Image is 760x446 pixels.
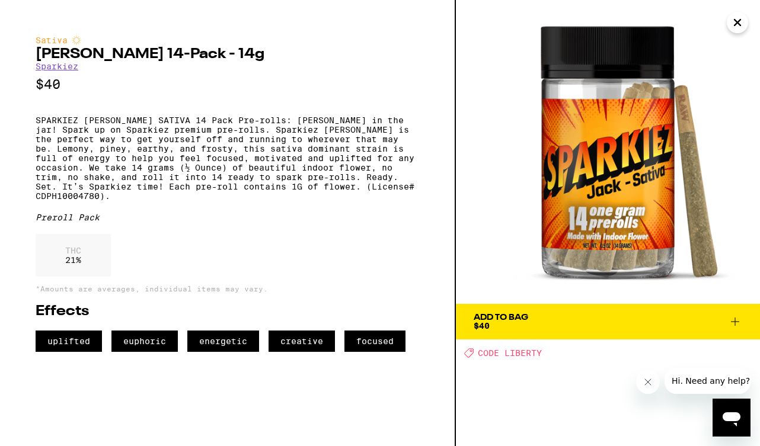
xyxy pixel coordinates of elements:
[36,62,78,71] a: Sparkiez
[36,234,111,277] div: 21 %
[36,213,419,222] div: Preroll Pack
[474,321,490,331] span: $40
[727,12,748,33] button: Close
[187,331,259,352] span: energetic
[713,399,751,437] iframe: Button to launch messaging window
[72,36,81,45] img: sativaColor.svg
[456,304,760,339] button: Add To Bag$40
[474,313,528,322] div: Add To Bag
[478,348,542,358] span: CODE LIBERTY
[36,47,419,62] h2: [PERSON_NAME] 14-Pack - 14g
[36,331,102,352] span: uplifted
[665,368,751,394] iframe: Message from company
[36,36,419,45] div: Sativa
[36,115,419,201] p: SPARKIEZ [PERSON_NAME] SATIVA 14 Pack Pre-rolls: [PERSON_NAME] in the jar! Spark up on Sparkiez p...
[36,304,419,319] h2: Effects
[65,246,81,255] p: THC
[36,285,419,293] p: *Amounts are averages, individual items may vary.
[344,331,405,352] span: focused
[269,331,335,352] span: creative
[111,331,178,352] span: euphoric
[36,77,419,92] p: $40
[636,370,660,394] iframe: Close message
